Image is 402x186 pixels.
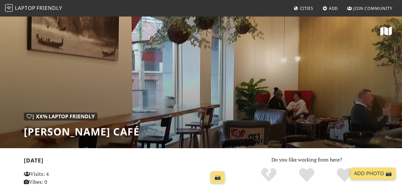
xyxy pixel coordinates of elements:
[5,3,62,14] a: LaptopFriendly LaptopFriendly
[24,126,140,138] h1: [PERSON_NAME] Café
[350,168,396,180] a: Add Photo 📸
[5,4,13,12] img: LaptopFriendly
[235,156,378,164] p: Do you like working from here?
[291,3,316,14] a: Cities
[24,157,228,166] h2: [DATE]
[288,167,326,183] div: Yes
[15,4,36,11] span: Laptop
[320,3,341,14] a: Add
[300,5,313,11] span: Cities
[329,5,338,11] span: Add
[250,167,288,183] div: No
[325,167,363,183] div: Definitely!
[211,171,225,183] a: 📸
[344,3,395,14] a: Join Community
[24,113,98,121] div: | XX% Laptop Friendly
[37,4,62,11] span: Friendly
[353,5,392,11] span: Join Community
